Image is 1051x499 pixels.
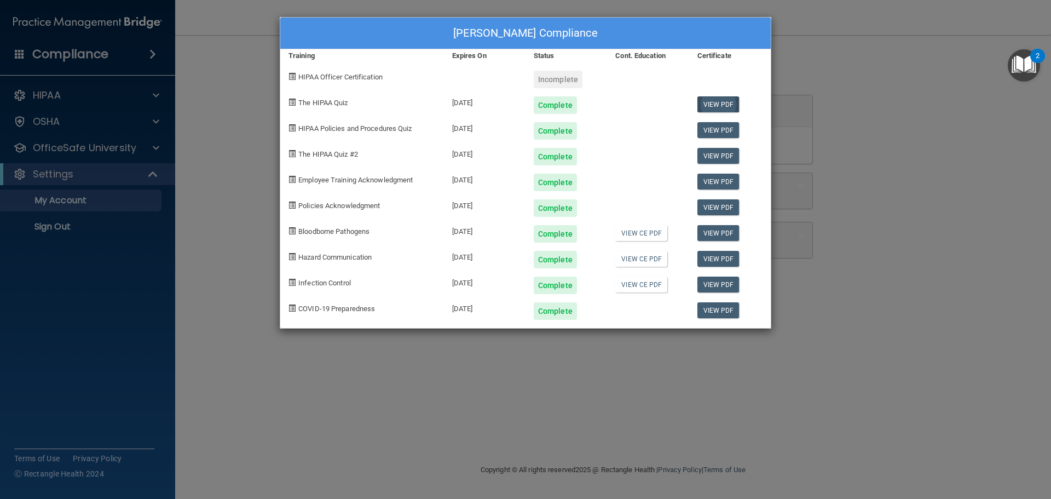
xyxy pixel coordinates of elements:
[697,251,740,267] a: View PDF
[534,148,577,165] div: Complete
[615,225,667,241] a: View CE PDF
[1036,56,1040,70] div: 2
[298,253,372,261] span: Hazard Communication
[525,49,607,62] div: Status
[298,202,380,210] span: Policies Acknowledgment
[280,18,771,49] div: [PERSON_NAME] Compliance
[534,96,577,114] div: Complete
[444,217,525,243] div: [DATE]
[697,96,740,112] a: View PDF
[534,302,577,320] div: Complete
[615,277,667,292] a: View CE PDF
[607,49,689,62] div: Cont. Education
[697,174,740,190] a: View PDF
[444,268,525,294] div: [DATE]
[862,421,1038,465] iframe: Drift Widget Chat Controller
[697,199,740,215] a: View PDF
[444,88,525,114] div: [DATE]
[534,71,582,88] div: Incomplete
[444,243,525,268] div: [DATE]
[444,165,525,191] div: [DATE]
[298,150,358,158] span: The HIPAA Quiz #2
[298,227,369,236] span: Bloodborne Pathogens
[444,140,525,165] div: [DATE]
[689,49,771,62] div: Certificate
[298,124,412,133] span: HIPAA Policies and Procedures Quiz
[534,122,577,140] div: Complete
[298,279,351,287] span: Infection Control
[534,199,577,217] div: Complete
[697,277,740,292] a: View PDF
[444,294,525,320] div: [DATE]
[298,99,348,107] span: The HIPAA Quiz
[444,191,525,217] div: [DATE]
[615,251,667,267] a: View CE PDF
[444,49,525,62] div: Expires On
[280,49,444,62] div: Training
[1008,49,1040,82] button: Open Resource Center, 2 new notifications
[534,251,577,268] div: Complete
[534,174,577,191] div: Complete
[534,225,577,243] div: Complete
[298,73,383,81] span: HIPAA Officer Certification
[697,302,740,318] a: View PDF
[444,114,525,140] div: [DATE]
[298,176,413,184] span: Employee Training Acknowledgment
[534,277,577,294] div: Complete
[298,305,375,313] span: COVID-19 Preparedness
[697,225,740,241] a: View PDF
[697,122,740,138] a: View PDF
[697,148,740,164] a: View PDF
